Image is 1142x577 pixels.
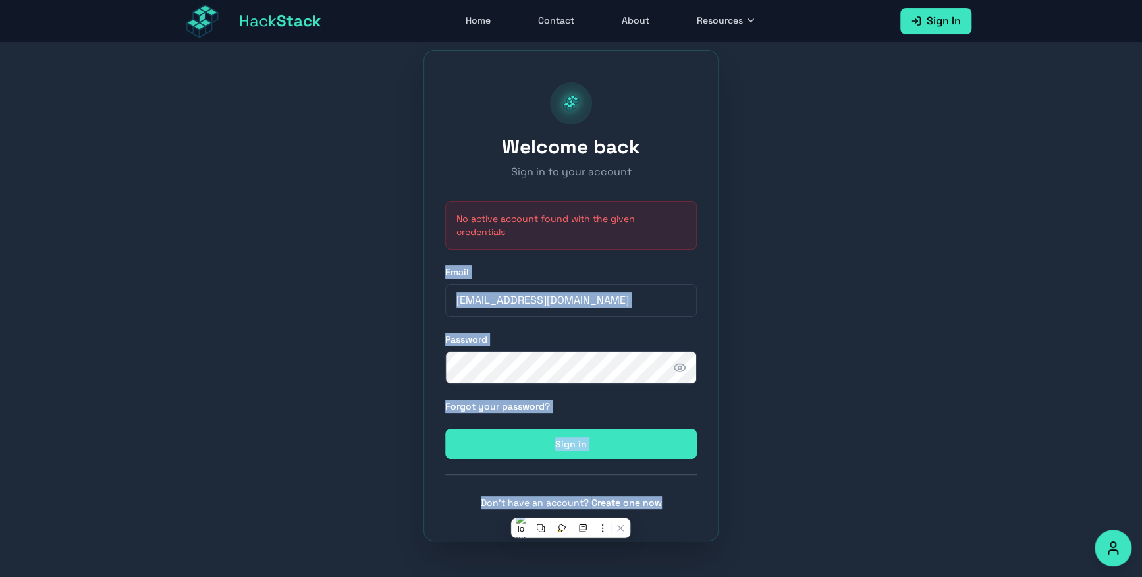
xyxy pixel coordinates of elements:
[456,212,686,238] div: No active account found with the given credentials
[689,9,764,34] button: Resources
[530,9,582,34] a: Contact
[927,13,961,29] span: Sign In
[239,11,321,32] span: Hack
[614,9,657,34] a: About
[697,14,743,27] span: Resources
[445,135,697,159] h1: Welcome back
[445,429,697,459] button: Sign in
[591,497,662,508] a: Create one now
[445,284,697,317] input: Enter your email
[445,496,697,509] p: Don't have an account?
[445,333,697,346] label: Password
[445,265,697,279] label: Email
[1095,530,1131,566] button: Accessibility Options
[445,400,550,412] a: Forgot your password?
[900,8,971,34] a: Sign In
[277,11,321,31] span: Stack
[445,164,697,180] p: Sign in to your account
[555,93,587,114] img: HackStack Logo
[458,9,499,34] a: Home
